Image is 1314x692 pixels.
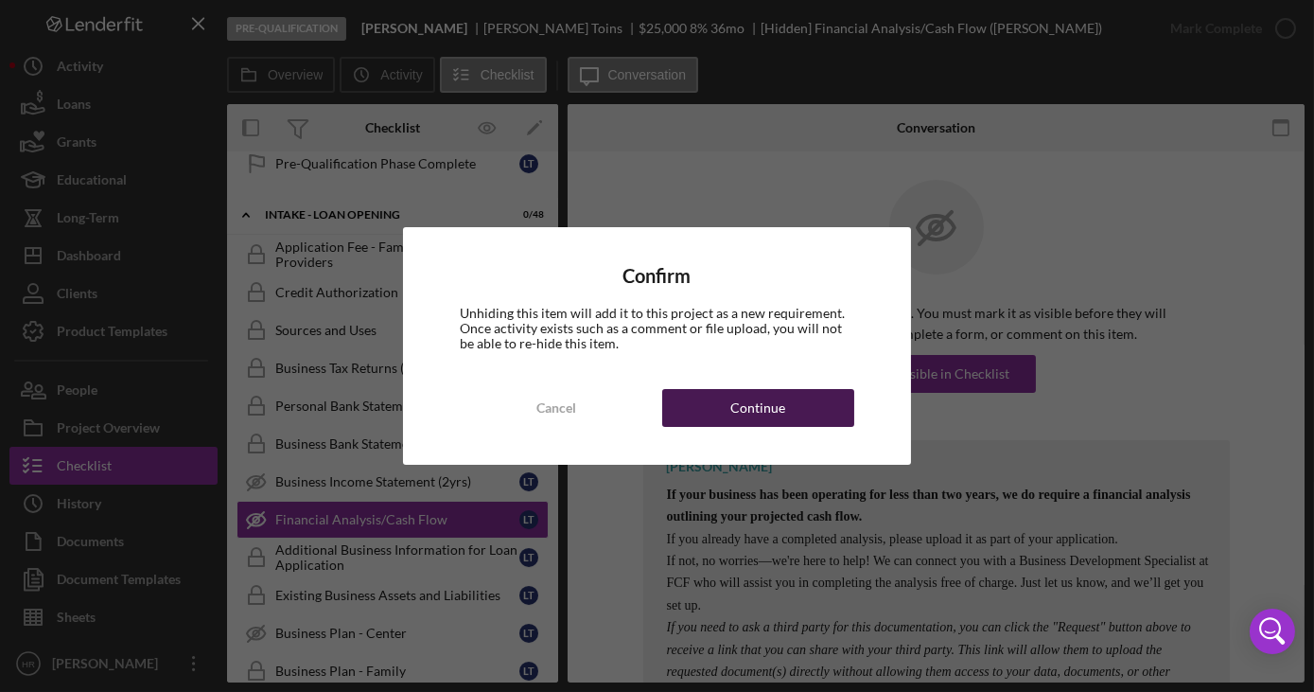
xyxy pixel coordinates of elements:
div: Continue [730,389,785,427]
div: Cancel [536,389,576,427]
div: Open Intercom Messenger [1250,609,1295,654]
div: Unhiding this item will add it to this project as a new requirement. Once activity exists such as... [460,306,854,351]
button: Continue [662,389,854,427]
h4: Confirm [460,265,854,287]
button: Cancel [460,389,652,427]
